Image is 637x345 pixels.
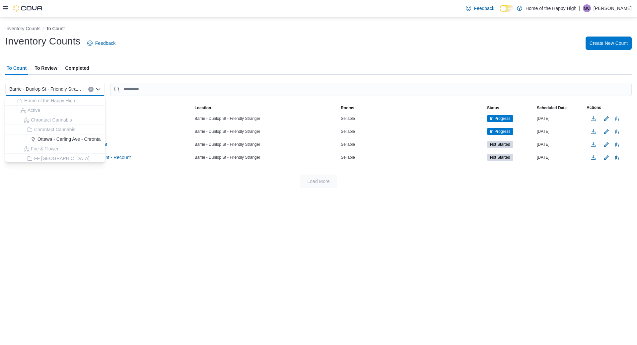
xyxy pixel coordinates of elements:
button: Delete [613,153,621,161]
button: Chrontact Cannabis [5,115,105,125]
div: Sellable [339,115,486,123]
span: Barrie - Dunlop St - Friendly Stranger [9,85,82,93]
span: Not Started [487,154,513,161]
button: Status [486,104,535,112]
p: Home of the Happy High [526,4,576,12]
span: Feedback [474,5,494,12]
div: [DATE] [535,115,585,123]
button: Location [193,104,339,112]
button: Active [5,106,105,115]
span: Home of the Happy High [24,97,75,104]
span: Barrie - Dunlop St - Friendly Stranger [194,142,260,147]
span: Barrie - Dunlop St - Friendly Stranger [194,155,260,160]
span: Ottawa - Carling Ave - Chrontact Cannabis [37,136,125,142]
div: Sellable [339,128,486,135]
span: Barrie - Dunlop St - Friendly Stranger [194,116,260,121]
span: Actions [587,105,601,110]
button: Create New Count [586,37,632,50]
div: Meaghan Cooke [583,4,591,12]
p: [PERSON_NAME] [594,4,632,12]
span: Fire & Flower [31,145,58,152]
span: Load More [308,178,330,185]
span: To Review [35,61,57,75]
button: Close list of options [96,87,101,92]
button: Edit count details [602,114,610,124]
div: [DATE] [535,128,585,135]
div: [DATE] [535,153,585,161]
span: Create New Count [590,40,628,46]
span: Not Started [490,141,510,147]
button: Clear input [88,87,94,92]
span: Chrontact Cannabis [34,126,75,133]
button: Delete [613,140,621,148]
button: Delete [613,115,621,123]
span: In Progress [487,128,513,135]
a: Feedback [85,37,118,50]
span: FF [GEOGRAPHIC_DATA] [34,155,90,162]
span: In Progress [490,129,510,134]
span: Feedback [95,40,115,46]
button: Edit count details [602,152,610,162]
span: Location [194,105,211,111]
nav: An example of EuiBreadcrumbs [5,25,632,33]
button: Edit count details [602,139,610,149]
p: | [579,4,580,12]
span: In Progress [487,115,513,122]
h1: Inventory Counts [5,35,81,48]
span: Not Started [490,154,510,160]
span: Scheduled Date [537,105,567,111]
div: Sellable [339,140,486,148]
button: Scheduled Date [535,104,585,112]
span: Rooms [341,105,354,111]
a: Feedback [463,2,497,15]
div: [DATE] [535,140,585,148]
input: This is a search bar. After typing your query, hit enter to filter the results lower in the page. [110,83,632,96]
button: Home of the Happy High [5,96,105,106]
button: Delete [613,128,621,135]
button: Edit count details [602,127,610,136]
button: Fire & Flower [5,144,105,154]
span: Barrie - Dunlop St - Friendly Stranger [194,129,260,134]
span: Completed [65,61,89,75]
span: In Progress [490,116,510,122]
input: Dark Mode [500,5,514,12]
button: Load More [300,175,337,188]
img: Cova [13,5,43,12]
span: To Count [7,61,27,75]
span: Chrontact Cannabis [31,117,72,123]
button: Chrontact Cannabis [5,125,105,134]
button: To Count [46,26,65,31]
span: Status [487,105,499,111]
button: Ottawa - Carling Ave - Chrontact Cannabis [5,134,105,144]
div: Sellable [339,153,486,161]
span: Not Started [487,141,513,148]
span: MC [584,4,590,12]
button: Inventory Counts [5,26,40,31]
button: FF [GEOGRAPHIC_DATA] [5,154,105,163]
button: Rooms [339,104,486,112]
span: Active [28,107,40,114]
